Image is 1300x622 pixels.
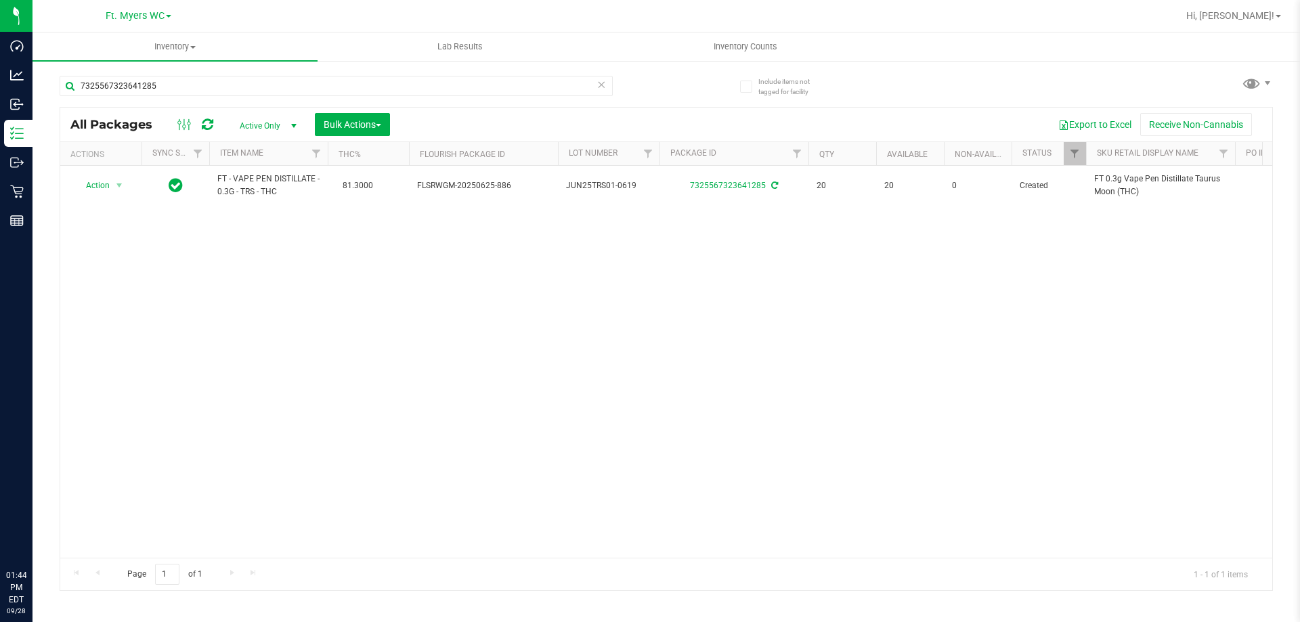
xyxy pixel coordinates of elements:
[339,150,361,159] a: THC%
[1064,142,1086,165] a: Filter
[817,179,868,192] span: 20
[10,156,24,169] inline-svg: Outbound
[32,32,318,61] a: Inventory
[10,185,24,198] inline-svg: Retail
[70,117,166,132] span: All Packages
[955,150,1015,159] a: Non-Available
[111,176,128,195] span: select
[603,32,888,61] a: Inventory Counts
[10,127,24,140] inline-svg: Inventory
[155,564,179,585] input: 1
[637,142,659,165] a: Filter
[566,179,651,192] span: JUN25TRS01-0619
[597,76,606,93] span: Clear
[952,179,1003,192] span: 0
[116,564,213,585] span: Page of 1
[6,606,26,616] p: 09/28
[1020,179,1078,192] span: Created
[14,514,54,554] iframe: Resource center
[70,150,136,159] div: Actions
[569,148,617,158] a: Lot Number
[315,113,390,136] button: Bulk Actions
[187,142,209,165] a: Filter
[10,97,24,111] inline-svg: Inbound
[106,10,165,22] span: Ft. Myers WC
[1186,10,1274,21] span: Hi, [PERSON_NAME]!
[758,76,826,97] span: Include items not tagged for facility
[695,41,796,53] span: Inventory Counts
[1094,173,1227,198] span: FT 0.3g Vape Pen Distillate Taurus Moon (THC)
[1097,148,1198,158] a: Sku Retail Display Name
[10,214,24,227] inline-svg: Reports
[60,76,613,96] input: Search Package ID, Item Name, SKU, Lot or Part Number...
[10,39,24,53] inline-svg: Dashboard
[819,150,834,159] a: Qty
[324,119,381,130] span: Bulk Actions
[670,148,716,158] a: Package ID
[786,142,808,165] a: Filter
[420,150,505,159] a: Flourish Package ID
[1022,148,1052,158] a: Status
[32,41,318,53] span: Inventory
[769,181,778,190] span: Sync from Compliance System
[318,32,603,61] a: Lab Results
[1183,564,1259,584] span: 1 - 1 of 1 items
[690,181,766,190] a: 7325567323641285
[887,150,928,159] a: Available
[1140,113,1252,136] button: Receive Non-Cannabis
[10,68,24,82] inline-svg: Analytics
[217,173,320,198] span: FT - VAPE PEN DISTILLATE - 0.3G - TRS - THC
[305,142,328,165] a: Filter
[169,176,183,195] span: In Sync
[74,176,110,195] span: Action
[884,179,936,192] span: 20
[1049,113,1140,136] button: Export to Excel
[417,179,550,192] span: FLSRWGM-20250625-886
[220,148,263,158] a: Item Name
[1246,148,1266,158] a: PO ID
[152,148,204,158] a: Sync Status
[1213,142,1235,165] a: Filter
[336,176,380,196] span: 81.3000
[6,569,26,606] p: 01:44 PM EDT
[419,41,501,53] span: Lab Results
